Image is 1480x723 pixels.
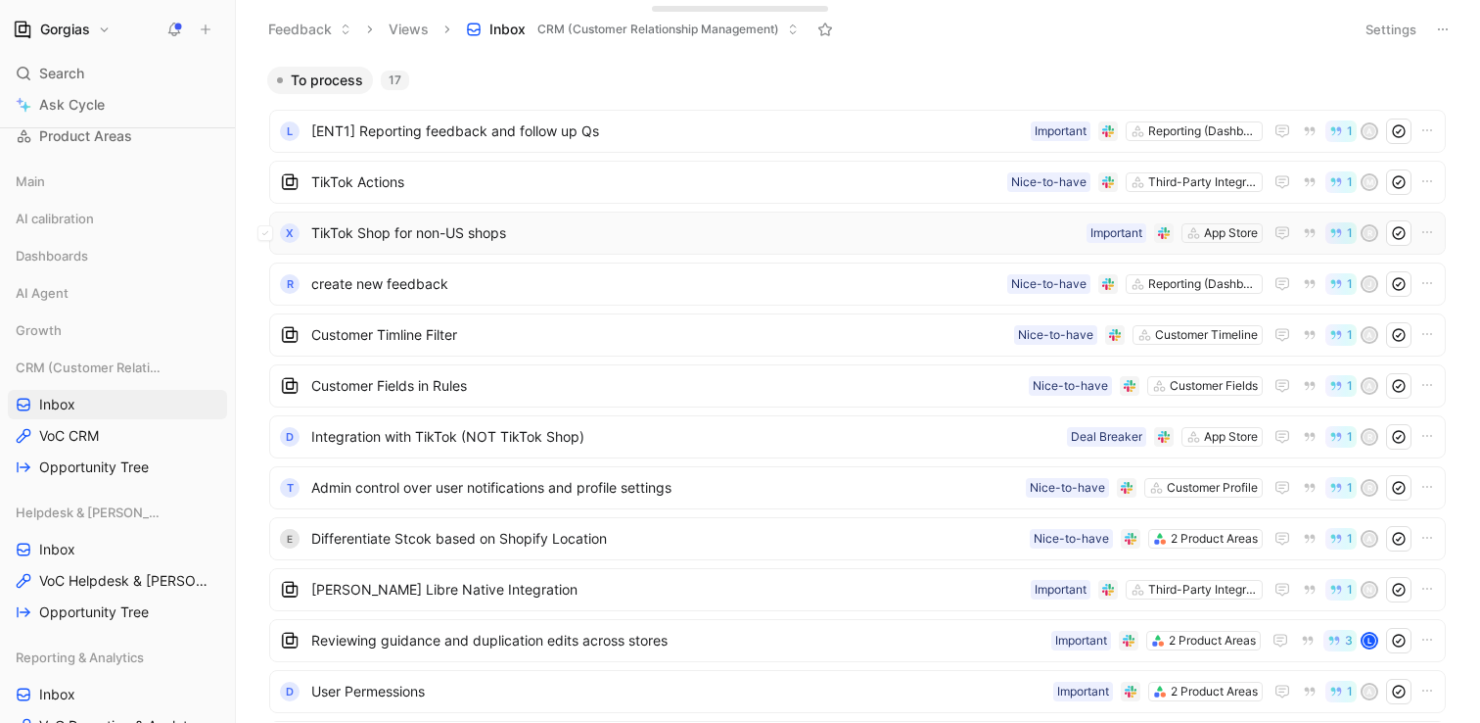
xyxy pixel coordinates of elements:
div: Nice-to-have [1033,376,1108,396]
div: Dashboards [8,241,227,270]
div: A [1363,379,1376,393]
span: 3 [1345,635,1353,647]
div: Search [8,59,227,88]
a: Ask Cycle [8,90,227,120]
span: AI calibration [16,209,94,228]
span: [PERSON_NAME] Libre Native Integration [311,578,1023,602]
div: Customer Fields [1170,376,1258,396]
button: InboxCRM (Customer Relationship Management) [457,15,808,44]
div: N [1363,583,1376,597]
div: M [1363,175,1376,189]
div: T [280,478,300,498]
div: Growth [8,315,227,351]
div: 2 Product Areas [1171,682,1258,701]
div: L [280,121,300,141]
span: Ask Cycle [39,93,105,117]
img: logo [280,631,300,651]
div: a [1363,124,1376,138]
span: TikTok Actions [311,170,999,194]
div: r [1363,226,1376,240]
span: Opportunity Tree [39,458,149,477]
button: 1 [1325,273,1357,295]
span: 1 [1347,125,1353,137]
div: Third-Party Integrations [1148,172,1258,192]
span: Opportunity Tree [39,602,149,622]
span: 1 [1347,482,1353,494]
div: J [1363,277,1376,291]
div: Reporting & Analytics [8,643,227,672]
button: 1 [1325,120,1357,142]
span: 1 [1347,686,1353,698]
button: GorgiasGorgias [8,16,116,43]
img: logo [280,580,300,600]
div: Main [8,167,227,196]
a: Inbox [8,535,227,564]
a: dUser Permessions2 Product AreasImportant1a [269,670,1446,713]
button: To process [267,67,373,94]
div: Important [1090,223,1142,243]
button: 1 [1325,681,1357,702]
span: Customer Fields in Rules [311,374,1021,398]
div: l [1363,634,1376,648]
a: VoC Helpdesk & [PERSON_NAME], Rules, and Views [8,566,227,596]
a: Inbox [8,390,227,419]
div: CRM (Customer Relationship Management) [8,353,227,382]
div: AI calibration [8,204,227,233]
div: 2 Product Areas [1171,529,1258,549]
span: [ENT1] Reporting feedback and follow up Qs [311,120,1023,143]
button: 3 [1323,630,1357,651]
span: 1 [1347,176,1353,188]
a: VoC CRM [8,421,227,451]
span: Dashboards [16,246,88,265]
div: Helpdesk & [PERSON_NAME], Rules, and ViewsInboxVoC Helpdesk & [PERSON_NAME], Rules, and ViewsOppo... [8,498,227,627]
div: Reporting (Dashboards) [1148,121,1258,141]
a: L[ENT1] Reporting feedback and follow up QsReporting (Dashboards)Important1a [269,110,1446,153]
a: rcreate new feedbackReporting (Dashboards)Nice-to-have1J [269,263,1446,306]
span: Helpdesk & [PERSON_NAME], Rules, and Views [16,503,165,522]
button: 1 [1325,426,1357,448]
img: logo [280,172,300,192]
span: Integration with TikTok (NOT TikTok Shop) [311,425,1059,449]
span: VoC CRM [39,426,99,446]
span: 1 [1347,227,1353,239]
span: 1 [1347,329,1353,341]
div: D [280,427,300,447]
div: AI calibration [8,204,227,239]
span: VoC Helpdesk & [PERSON_NAME], Rules, and Views [39,571,209,591]
button: 1 [1325,528,1357,550]
span: Reporting & Analytics [16,648,144,667]
span: Inbox [39,395,75,414]
span: CRM (Customer Relationship Management) [16,358,163,377]
a: DIntegration with TikTok (NOT TikTok Shop)App StoreDeal Breaker1r [269,415,1446,458]
div: R [1363,481,1376,495]
div: Nice-to-have [1011,172,1087,192]
h1: Gorgias [40,21,90,38]
span: CRM (Customer Relationship Management) [537,20,779,39]
div: d [280,682,300,701]
span: Main [16,171,45,191]
div: Helpdesk & [PERSON_NAME], Rules, and Views [8,498,227,527]
span: Inbox [39,685,75,704]
div: Nice-to-have [1030,478,1105,498]
a: logoTikTok ActionsThird-Party IntegrationsNice-to-have1M [269,161,1446,204]
div: A [1363,328,1376,342]
div: Deal Breaker [1071,427,1142,447]
div: Important [1035,580,1087,600]
a: logoCustomer Fields in RulesCustomer FieldsNice-to-have1A [269,364,1446,408]
span: Inbox [489,20,526,39]
span: User Permessions [311,680,1045,703]
div: Main [8,167,227,202]
span: AI Agent [16,283,69,303]
div: Growth [8,315,227,345]
span: 1 [1347,380,1353,392]
span: 1 [1347,533,1353,545]
img: Gorgias [13,20,32,39]
button: 1 [1325,375,1357,397]
button: 1 [1325,222,1357,244]
button: 1 [1325,171,1357,193]
div: Important [1057,682,1109,701]
div: CRM (Customer Relationship Management)InboxVoC CRMOpportunity Tree [8,353,227,482]
span: 1 [1347,584,1353,596]
span: Customer Timline Filter [311,323,1006,347]
span: Admin control over user notifications and profile settings [311,476,1018,500]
